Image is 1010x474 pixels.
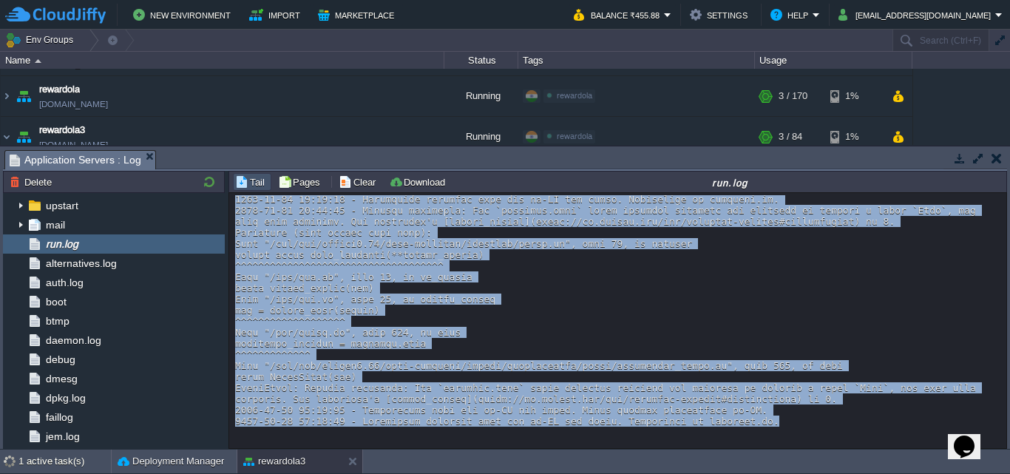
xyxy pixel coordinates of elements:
button: Clear [339,175,380,189]
a: run.log [43,237,81,251]
a: alternatives.log [43,257,119,270]
img: CloudJiffy [5,6,106,24]
a: jem.log [43,430,82,443]
img: AMDAwAAAACH5BAEAAAAALAAAAAABAAEAAAICRAEAOw== [1,117,13,157]
div: 1 active task(s) [18,450,111,473]
div: 1% [830,76,878,116]
div: 3 / 170 [779,76,807,116]
span: rewardola [557,132,592,140]
img: AMDAwAAAACH5BAEAAAAALAAAAAABAAEAAAICRAEAOw== [1,76,13,116]
button: Download [389,175,450,189]
a: dmesg [43,372,80,385]
button: Settings [690,6,752,24]
a: faillog [43,410,75,424]
div: Tags [519,52,754,69]
div: Running [444,117,518,157]
a: rewardola3 [39,123,85,138]
div: 3 / 84 [779,117,802,157]
a: btmp [43,314,72,328]
a: auth.log [43,276,86,289]
button: rewardola3 [243,454,305,469]
iframe: chat widget [948,415,995,459]
button: Marketplace [318,6,399,24]
a: upstart [43,199,81,212]
button: Balance ₹455.88 [574,6,664,24]
a: dpkg.log [43,391,88,404]
button: Import [249,6,305,24]
a: [DOMAIN_NAME] [39,138,108,152]
img: AMDAwAAAACH5BAEAAAAALAAAAAABAAEAAAICRAEAOw== [35,59,41,63]
button: Deployment Manager [118,454,224,469]
a: debug [43,353,78,366]
button: Delete [10,175,56,189]
div: Name [1,52,444,69]
div: Status [445,52,518,69]
div: run.log [455,176,1005,189]
a: rewardola [39,82,80,97]
button: Help [770,6,813,24]
div: 1% [830,117,878,157]
span: Application Servers : Log [10,151,141,169]
a: mail [43,218,67,231]
img: AMDAwAAAACH5BAEAAAAALAAAAAABAAEAAAICRAEAOw== [13,117,34,157]
button: Env Groups [5,30,78,50]
button: Pages [278,175,325,189]
button: [EMAIL_ADDRESS][DOMAIN_NAME] [838,6,995,24]
a: boot [43,295,69,308]
img: AMDAwAAAACH5BAEAAAAALAAAAAABAAEAAAICRAEAOw== [13,76,34,116]
button: New Environment [133,6,235,24]
div: Usage [756,52,912,69]
a: [DOMAIN_NAME] [39,97,108,112]
div: Running [444,76,518,116]
button: Tail [235,175,269,189]
a: daemon.log [43,334,104,347]
span: rewardola [557,91,592,100]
